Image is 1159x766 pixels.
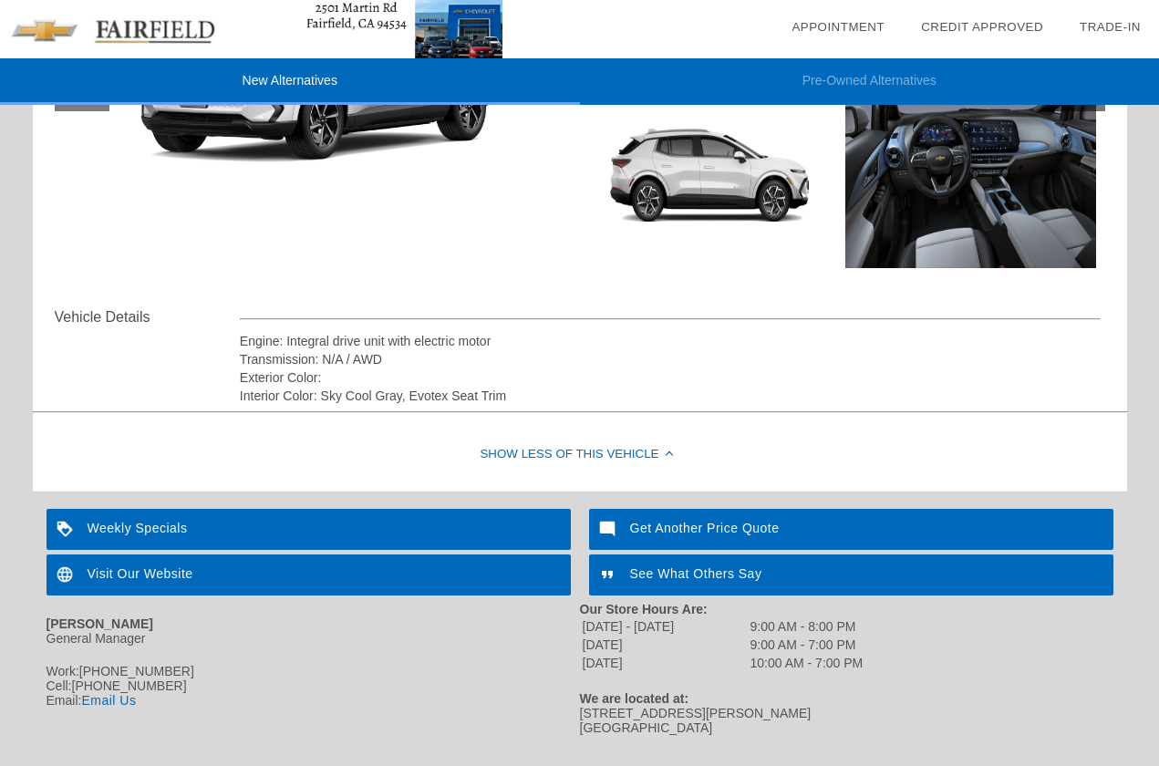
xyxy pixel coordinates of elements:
[580,691,689,706] strong: We are located at:
[585,80,836,268] img: 3.jpg
[240,387,1102,405] div: Interior Color: Sky Cool Gray, Evotex Seat Trim
[845,80,1096,268] img: 6.jpg
[750,618,864,635] td: 9:00 AM - 8:00 PM
[750,637,864,653] td: 9:00 AM - 7:00 PM
[47,616,153,631] strong: [PERSON_NAME]
[240,368,1102,387] div: Exterior Color:
[47,664,580,678] div: Work:
[580,706,1113,735] div: [STREET_ADDRESS][PERSON_NAME] [GEOGRAPHIC_DATA]
[589,509,1113,550] a: Get Another Price Quote
[72,678,187,693] span: [PHONE_NUMBER]
[792,20,885,34] a: Appointment
[582,655,748,671] td: [DATE]
[81,693,136,708] a: Email Us
[47,631,580,646] div: General Manager
[240,332,1102,350] div: Engine: Integral drive unit with electric motor
[47,678,580,693] div: Cell:
[47,509,88,550] img: ic_loyalty_white_24dp_2x.png
[750,655,864,671] td: 10:00 AM - 7:00 PM
[921,20,1043,34] a: Credit Approved
[55,306,240,328] div: Vehicle Details
[582,618,748,635] td: [DATE] - [DATE]
[33,419,1127,492] div: Show Less of this Vehicle
[47,554,571,595] a: Visit Our Website
[589,554,1113,595] a: See What Others Say
[589,554,630,595] img: ic_format_quote_white_24dp_2x.png
[47,509,571,550] a: Weekly Specials
[47,554,88,595] img: ic_language_white_24dp_2x.png
[1080,20,1141,34] a: Trade-In
[79,664,194,678] span: [PHONE_NUMBER]
[580,602,708,616] strong: Our Store Hours Are:
[589,509,630,550] img: ic_mode_comment_white_24dp_2x.png
[240,350,1102,368] div: Transmission: N/A / AWD
[47,693,580,708] div: Email:
[582,637,748,653] td: [DATE]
